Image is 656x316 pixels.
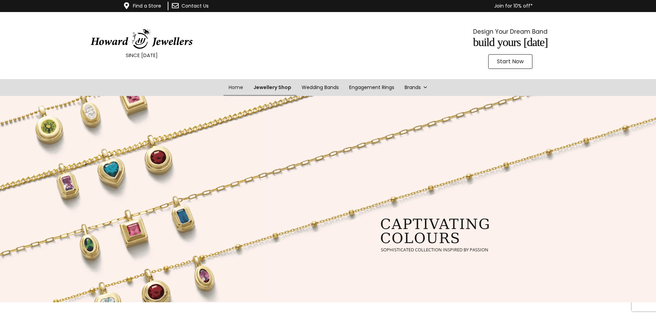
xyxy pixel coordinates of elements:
a: Home [223,79,248,96]
img: HowardJewellersLogo-04 [90,29,193,49]
a: Start Now [488,54,532,69]
p: Design Your Dream Band [386,26,635,37]
p: Join for 10% off* [249,2,533,10]
span: Start Now [497,59,524,64]
p: SINCE [DATE] [17,51,266,60]
rs-layer: sophisticated collection inspired by passion [381,248,488,252]
a: Find a Store [133,2,161,9]
a: Brands [399,79,433,96]
a: Engagement Rings [344,79,399,96]
a: Jewellery Shop [248,79,296,96]
rs-layer: captivating colours [380,217,490,246]
a: Wedding Bands [296,79,344,96]
span: Build Yours [DATE] [473,36,548,48]
a: Contact Us [181,2,209,9]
